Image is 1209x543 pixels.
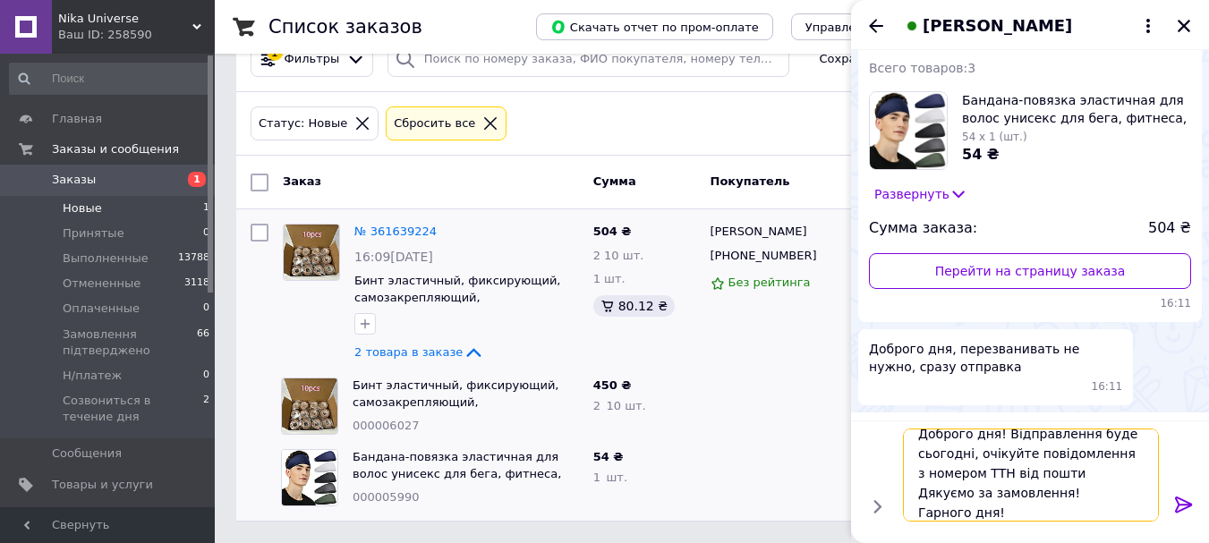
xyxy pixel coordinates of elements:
[593,399,646,412] span: 2 10 шт.
[354,250,433,264] span: 16:09[DATE]
[197,327,209,359] span: 66
[870,92,947,169] img: 6110382889_w1000_h1000_bandana-povyazka-elastichnaya-dlya.jpg
[282,378,337,434] img: Фото товару
[550,19,759,35] span: Скачать отчет по пром-оплате
[63,393,203,425] span: Созвониться в течение дня
[63,327,197,359] span: Замовлення підтверджено
[63,200,102,216] span: Новые
[728,276,811,289] span: Без рейтинга
[805,21,946,34] span: Управление статусами
[178,250,209,267] span: 13788
[593,471,627,484] span: 1 шт.
[354,345,484,359] a: 2 товара в заказе
[52,477,153,493] span: Товары и услуги
[203,225,209,242] span: 0
[285,51,340,68] span: Фильтры
[711,174,790,188] span: Покупатель
[283,174,321,188] span: Заказ
[387,42,789,77] input: Поиск по номеру заказа, ФИО покупателя, номеру телефона, Email, номеру накладной
[52,111,102,127] span: Главная
[869,296,1191,311] span: 16:11 12.09.2025
[188,172,206,187] span: 1
[353,490,419,504] span: 000005990
[63,250,149,267] span: Выполненные
[9,63,211,95] input: Поиск
[903,428,1159,522] textarea: Доброго дня! Відправлення буде сьогодні, очікуйте повідомлення з номером ТТН від пошти Дякуємо за...
[711,249,817,262] span: [PHONE_NUMBER]
[353,378,568,442] a: Бинт эластичный, фиксирующий, самозакрепляющий, аутоадгезионный бинт 2,5 см х 4,5 м. Бежевый. Ком...
[282,450,337,505] img: Фото товару
[58,11,192,27] span: Nika Universe
[354,225,437,238] a: № 361639224
[353,419,419,432] span: 000006027
[1092,379,1123,395] span: 16:11 12.09.2025
[52,141,179,157] span: Заказы и сообщения
[593,295,675,317] div: 80.12 ₴
[63,225,124,242] span: Принятые
[390,115,479,133] div: Сбросить все
[869,253,1191,289] a: Перейти на страницу заказа
[52,172,96,188] span: Заказы
[283,224,340,281] a: Фото товару
[255,115,351,133] div: Статус: Новые
[203,368,209,384] span: 0
[268,16,422,38] h1: Список заказов
[354,274,570,337] a: Бинт эластичный, фиксирующий, самозакрепляющий, аутоадгезионный бинт 2,5 см х 4,5 м. Бежевый. Ком...
[593,249,644,262] span: 2 10 шт.
[865,495,889,518] button: Показать кнопки
[593,272,626,285] span: 1 шт.
[203,393,209,425] span: 2
[593,378,632,392] span: 450 ₴
[901,14,1159,38] button: [PERSON_NAME]
[962,146,1000,163] span: 54 ₴
[203,301,209,317] span: 0
[284,225,339,280] img: Фото товару
[593,174,636,188] span: Сумма
[869,61,975,75] span: Всего товаров: 3
[203,200,209,216] span: 1
[536,13,773,40] button: Скачать отчет по пром-оплате
[593,450,624,463] span: 54 ₴
[1148,218,1191,239] span: 504 ₴
[1173,15,1195,37] button: Закрыть
[63,276,140,292] span: Отмененные
[711,224,807,241] span: Мадара Адамський
[58,27,215,43] div: Ваш ID: 258590
[923,14,1072,38] span: [PERSON_NAME]
[353,450,566,496] a: Бандана-повязка эластичная для волос унисекс для бега, фитнеса, для поглощения пота. Цвет серый
[869,218,977,239] span: Сумма заказа:
[962,91,1191,127] span: Бандана-повязка эластичная для волос унисекс для бега, фитнеса, для поглощения пота. Цвет серый
[354,345,463,359] span: 2 товара в заказе
[63,368,122,384] span: Н/платеж
[869,340,1122,376] span: Доброго дня, перезванивать не нужно, сразу отправка
[962,131,1027,143] span: 54 x 1 (шт.)
[865,15,887,37] button: Назад
[184,276,209,292] span: 3118
[52,445,122,462] span: Сообщения
[63,301,140,317] span: Оплаченные
[869,184,973,204] button: Развернуть
[820,51,966,68] span: Сохраненные фильтры:
[593,225,632,238] span: 504 ₴
[791,13,960,40] button: Управление статусами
